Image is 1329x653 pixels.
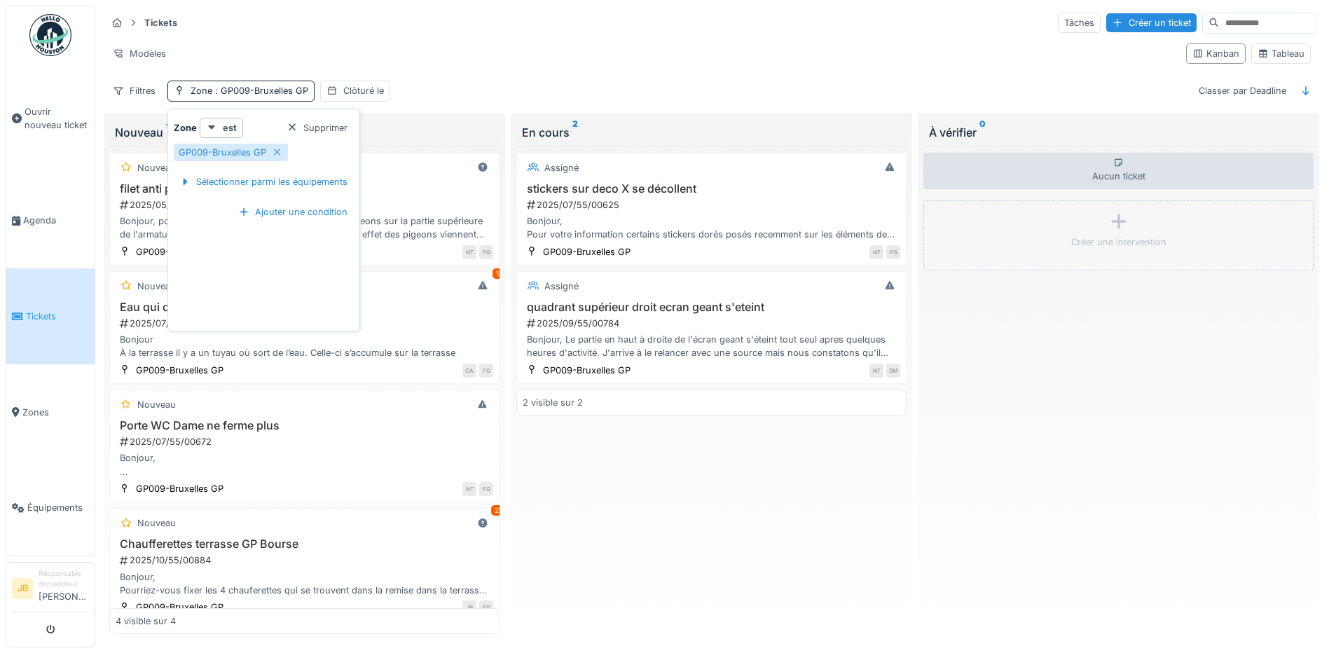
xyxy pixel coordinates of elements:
div: Bonjour, pourrait-on envisager de placer un filet anti pigeons sur la partie supérieure de l'arma... [116,214,493,241]
h3: Porte WC Dame ne ferme plus [116,419,493,432]
span: Tickets [26,310,89,323]
div: JB [462,600,476,614]
strong: Tickets [139,16,183,29]
div: GP009-Bruxelles GP [543,245,631,259]
div: Bonjour À la terrasse il y a un tuyau où sort de l’eau. Celle-ci s’accumule sur la terrasse [116,333,493,359]
div: NT [462,482,476,496]
sup: 4 [166,124,172,141]
div: Aucun ticket [923,153,1314,189]
div: Bonjour, Suite aux dégats des eaux de [DATE] et [DATE], la porte d'accès au WC Dame ne se ferme p... [116,451,493,478]
span: Équipements [27,501,89,514]
div: GP009-Bruxelles GP [136,482,223,495]
li: [PERSON_NAME] [39,568,89,609]
span: Zones [22,406,89,419]
div: 2025/07/55/00672 [118,435,493,448]
div: GP009-Bruxelles GP [179,146,266,159]
div: FG [886,245,900,259]
div: GP009-Bruxelles GP [543,364,631,377]
div: GP009-Bruxelles GP [136,600,223,614]
div: Nouveau [137,161,176,174]
div: Nouveau [137,280,176,293]
span: Agenda [23,214,89,227]
h3: stickers sur deco X se décollent [523,182,900,195]
div: Clôturé le [343,84,384,97]
h3: quadrant supérieur droit ecran geant s'eteint [523,301,900,314]
div: FG [479,482,493,496]
div: À vérifier [929,124,1308,141]
div: CA [462,364,476,378]
div: Nouveau [137,398,176,411]
div: 1 [493,268,502,279]
div: FG [479,600,493,614]
div: Kanban [1192,47,1239,60]
div: 2025/07/55/00625 [525,198,900,212]
span: Ouvrir nouveau ticket [25,105,89,132]
div: Créer un ticket [1106,13,1197,32]
div: FG [479,364,493,378]
div: FG [479,245,493,259]
div: GP009-Bruxelles GP [136,245,223,259]
div: NT [869,364,883,378]
span: : GP009-Bruxelles GP [212,85,308,96]
div: Créer une intervention [1071,235,1166,249]
div: 2 visible sur 2 [523,396,583,409]
div: Classer par Deadline [1192,81,1293,101]
div: 2025/05/55/00435 [118,198,493,212]
div: Bonjour, Le partie en haut à droite de l'écran geant s'éteint tout seul apres quelques heures d'a... [523,333,900,359]
div: Filtres [106,81,162,101]
div: 2025/09/55/00784 [525,317,900,330]
div: Ajouter une condition [233,202,353,221]
div: Zone [191,84,308,97]
div: 4 visible sur 4 [116,614,176,628]
sup: 0 [979,124,986,141]
div: Responsable demandeur [39,568,89,590]
img: Badge_color-CXgf-gQk.svg [29,14,71,56]
div: 2 [491,505,502,516]
h3: Eau qui coule sur terrasse [116,301,493,314]
div: Bonjour, Pourriez-vous fixer les 4 chauferettes qui se trouvent dans la remise dans la terrasse a... [116,570,493,597]
div: Bonjour, Pour votre information certains stickers dorés posés recemment sur les éléments de décor... [523,214,900,241]
div: Tableau [1258,47,1304,60]
div: Sélectionner parmi les équipements [174,172,353,191]
div: Nouveau [137,516,176,530]
h3: Chaufferettes terrasse GP Bourse [116,537,493,551]
div: GP009-Bruxelles GP [136,364,223,377]
h3: filet anti pigeons [116,182,493,195]
strong: est [223,121,237,135]
div: 2025/07/55/00647 [118,317,493,330]
div: NT [869,245,883,259]
div: Assigné [544,280,579,293]
div: Tâches [1058,13,1101,33]
strong: Zone [174,121,197,135]
div: SM [886,364,900,378]
div: Nouveau [115,124,494,141]
div: Modèles [106,43,172,64]
div: Supprimer [281,118,353,137]
div: NT [462,245,476,259]
li: JB [12,578,33,599]
div: En cours [522,124,901,141]
div: Assigné [544,161,579,174]
div: 2025/10/55/00884 [118,554,493,567]
sup: 2 [572,124,578,141]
